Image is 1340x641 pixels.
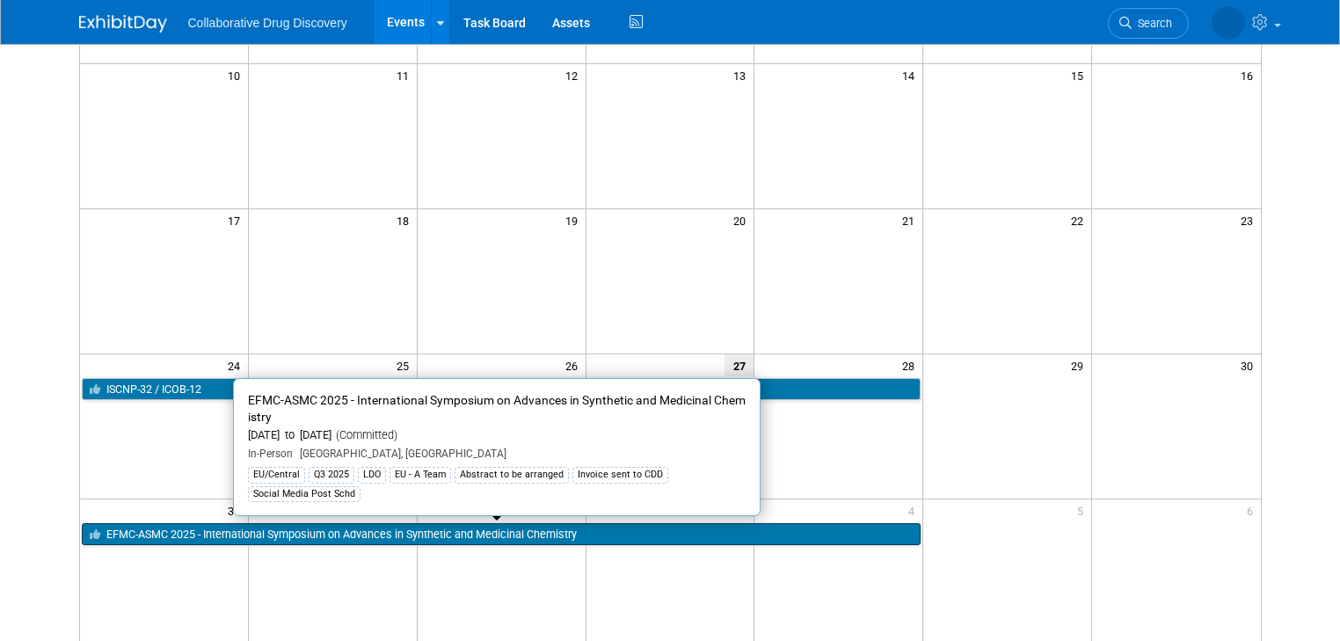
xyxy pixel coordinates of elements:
div: LDO [358,467,386,483]
div: [DATE] to [DATE] [248,428,746,443]
a: Search [1108,8,1189,39]
span: 14 [900,64,922,86]
span: 5 [1075,499,1091,521]
span: Collaborative Drug Discovery [188,16,347,30]
span: 28 [900,354,922,376]
span: 19 [564,209,586,231]
span: 26 [564,354,586,376]
div: Invoice sent to CDD [572,467,668,483]
span: 10 [226,64,248,86]
span: 22 [1069,209,1091,231]
span: 15 [1069,64,1091,86]
img: ExhibitDay [79,15,167,33]
img: Amanda Briggs [1212,6,1245,40]
div: EU/Central [248,467,305,483]
span: 31 [226,499,248,521]
span: 24 [226,354,248,376]
span: 23 [1239,209,1261,231]
span: 11 [395,64,417,86]
span: [GEOGRAPHIC_DATA], [GEOGRAPHIC_DATA] [293,448,506,460]
span: 4 [907,499,922,521]
div: EU - A Team [390,467,451,483]
div: Social Media Post Schd [248,486,360,502]
span: 27 [725,354,754,376]
span: EFMC-ASMC 2025 - International Symposium on Advances in Synthetic and Medicinal Chemistry [248,393,746,424]
span: 13 [732,64,754,86]
span: 12 [564,64,586,86]
div: Abstract to be arranged [455,467,569,483]
span: 17 [226,209,248,231]
span: 21 [900,209,922,231]
div: Q3 2025 [309,467,354,483]
span: (Committed) [331,428,397,441]
span: 29 [1069,354,1091,376]
span: 30 [1239,354,1261,376]
span: 18 [395,209,417,231]
span: In-Person [248,448,293,460]
a: ISCNP-32 / ICOB-12 [82,378,921,401]
span: 25 [395,354,417,376]
span: 16 [1239,64,1261,86]
span: Search [1132,17,1172,30]
span: 6 [1245,499,1261,521]
span: 20 [732,209,754,231]
a: EFMC-ASMC 2025 - International Symposium on Advances in Synthetic and Medicinal Chemistry [82,523,921,546]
